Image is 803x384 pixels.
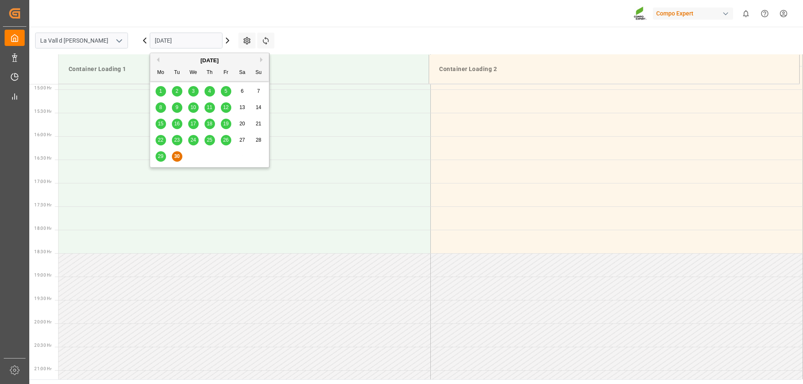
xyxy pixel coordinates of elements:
[158,137,163,143] span: 22
[241,88,244,94] span: 6
[239,104,245,110] span: 13
[172,86,182,97] div: Choose Tuesday, September 2nd, 2025
[156,102,166,113] div: Choose Monday, September 8th, 2025
[253,86,264,97] div: Choose Sunday, September 7th, 2025
[223,121,228,127] span: 19
[34,366,51,371] span: 21:00 Hr
[190,121,196,127] span: 17
[34,273,51,277] span: 19:00 Hr
[35,33,128,48] input: Type to search/select
[156,151,166,162] div: Choose Monday, September 29th, 2025
[223,137,228,143] span: 26
[239,137,245,143] span: 27
[207,104,212,110] span: 11
[176,104,179,110] span: 9
[260,57,265,62] button: Next Month
[113,34,125,47] button: open menu
[150,33,222,48] input: DD.MM.YYYY
[190,104,196,110] span: 10
[158,121,163,127] span: 15
[653,8,733,20] div: Compo Expert
[221,102,231,113] div: Choose Friday, September 12th, 2025
[256,104,261,110] span: 14
[221,119,231,129] div: Choose Friday, September 19th, 2025
[755,4,774,23] button: Help Center
[257,88,260,94] span: 7
[174,121,179,127] span: 16
[188,135,199,145] div: Choose Wednesday, September 24th, 2025
[239,121,245,127] span: 20
[34,249,51,254] span: 18:30 Hr
[192,88,195,94] span: 3
[221,135,231,145] div: Choose Friday, September 26th, 2025
[156,68,166,78] div: Mo
[172,119,182,129] div: Choose Tuesday, September 16th, 2025
[158,153,163,159] span: 29
[256,137,261,143] span: 28
[208,88,211,94] span: 4
[205,119,215,129] div: Choose Thursday, September 18th, 2025
[156,135,166,145] div: Choose Monday, September 22nd, 2025
[34,109,51,114] span: 15:30 Hr
[436,61,793,77] div: Container Loading 2
[65,61,422,77] div: Container Loading 1
[256,121,261,127] span: 21
[172,102,182,113] div: Choose Tuesday, September 9th, 2025
[221,68,231,78] div: Fr
[221,86,231,97] div: Choose Friday, September 5th, 2025
[34,320,51,324] span: 20:00 Hr
[34,343,51,348] span: 20:30 Hr
[253,102,264,113] div: Choose Sunday, September 14th, 2025
[159,88,162,94] span: 1
[188,68,199,78] div: We
[176,88,179,94] span: 2
[205,102,215,113] div: Choose Thursday, September 11th, 2025
[154,57,159,62] button: Previous Month
[205,68,215,78] div: Th
[172,135,182,145] div: Choose Tuesday, September 23rd, 2025
[237,102,248,113] div: Choose Saturday, September 13th, 2025
[34,156,51,160] span: 16:30 Hr
[653,5,737,21] button: Compo Expert
[237,135,248,145] div: Choose Saturday, September 27th, 2025
[34,179,51,184] span: 17:00 Hr
[207,121,212,127] span: 18
[237,119,248,129] div: Choose Saturday, September 20th, 2025
[153,83,267,165] div: month 2025-09
[156,86,166,97] div: Choose Monday, September 1st, 2025
[34,296,51,301] span: 19:30 Hr
[207,137,212,143] span: 25
[172,68,182,78] div: Tu
[174,137,179,143] span: 23
[34,226,51,231] span: 18:00 Hr
[253,135,264,145] div: Choose Sunday, September 28th, 2025
[188,119,199,129] div: Choose Wednesday, September 17th, 2025
[172,151,182,162] div: Choose Tuesday, September 30th, 2025
[190,137,196,143] span: 24
[34,86,51,90] span: 15:00 Hr
[188,86,199,97] div: Choose Wednesday, September 3rd, 2025
[159,104,162,110] span: 8
[174,153,179,159] span: 30
[150,56,269,65] div: [DATE]
[634,6,647,21] img: Screenshot%202023-09-29%20at%2010.02.21.png_1712312052.png
[34,132,51,137] span: 16:00 Hr
[737,4,755,23] button: show 0 new notifications
[205,135,215,145] div: Choose Thursday, September 25th, 2025
[237,68,248,78] div: Sa
[205,86,215,97] div: Choose Thursday, September 4th, 2025
[253,68,264,78] div: Su
[237,86,248,97] div: Choose Saturday, September 6th, 2025
[34,203,51,207] span: 17:30 Hr
[223,104,228,110] span: 12
[156,119,166,129] div: Choose Monday, September 15th, 2025
[225,88,228,94] span: 5
[188,102,199,113] div: Choose Wednesday, September 10th, 2025
[253,119,264,129] div: Choose Sunday, September 21st, 2025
